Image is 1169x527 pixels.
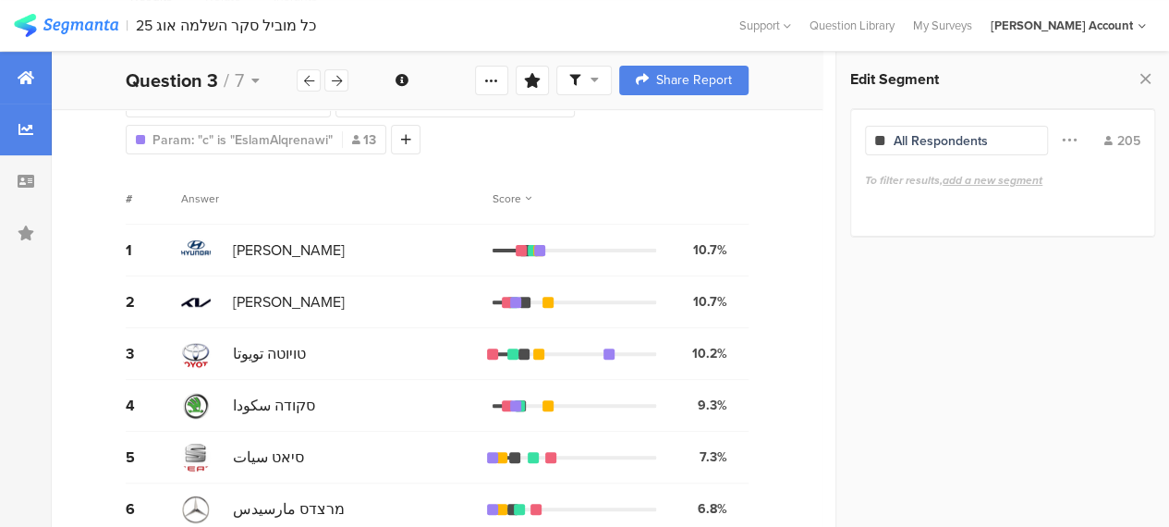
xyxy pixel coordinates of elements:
div: 6 [126,498,181,520]
span: Share Report [656,74,732,87]
span: / [224,67,229,94]
a: My Surveys [904,17,981,34]
img: d3718dnoaommpf.cloudfront.net%2Fitem%2F2107f31fc92d0b63d983.png [181,236,211,265]
div: 3 [126,343,181,364]
img: d3718dnoaommpf.cloudfront.net%2Fitem%2Ff40ba5b2a8760ac99317.jpeg [181,391,211,421]
span: טויוטה تويوتا [233,343,306,364]
div: 7.3% [700,447,727,467]
span: add a new segment [943,172,1042,189]
img: segmanta logo [14,14,118,37]
img: d3718dnoaommpf.cloudfront.net%2Fitem%2Fae594c0834254c82de8c.jpeg [181,495,211,524]
div: 10.7% [693,292,727,312]
span: 13 [352,130,376,150]
div: 2 [126,291,181,313]
div: All Respondents [894,131,988,151]
div: To filter results, [865,172,1140,189]
span: סיאט سيات [233,447,304,468]
div: 1 [126,239,181,261]
span: Param: "c" is "EslamAlqrenawi" [152,130,333,150]
div: 6.8% [698,499,727,519]
a: Question Library [800,17,904,34]
span: 7 [235,67,244,94]
div: Support [739,11,791,40]
b: Question 3 [126,67,218,94]
img: d3718dnoaommpf.cloudfront.net%2Fitem%2F783c823c55581b96551b.png [181,288,211,317]
div: Score [493,190,531,207]
div: כל מוביל סקר השלמה אוג 25 [136,17,316,34]
div: 205 [1104,131,1140,151]
div: 10.7% [693,240,727,260]
div: [PERSON_NAME] Account [991,17,1133,34]
span: מרצדס مارسيدس [233,498,345,520]
div: | [126,15,128,36]
div: 4 [126,395,181,416]
span: [PERSON_NAME] [233,239,345,261]
div: 5 [126,447,181,468]
div: 10.2% [692,344,727,363]
img: d3718dnoaommpf.cloudfront.net%2Fitem%2Fa6162ba31d78eec2e24e.jpeg [181,443,211,472]
div: # [126,190,181,207]
div: 9.3% [698,396,727,415]
img: d3718dnoaommpf.cloudfront.net%2Fitem%2F1133e11139925435ebbd.jpeg [181,339,211,369]
span: Edit Segment [850,68,939,90]
span: [PERSON_NAME] [233,291,345,313]
span: סקודה سكودا [233,395,315,416]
